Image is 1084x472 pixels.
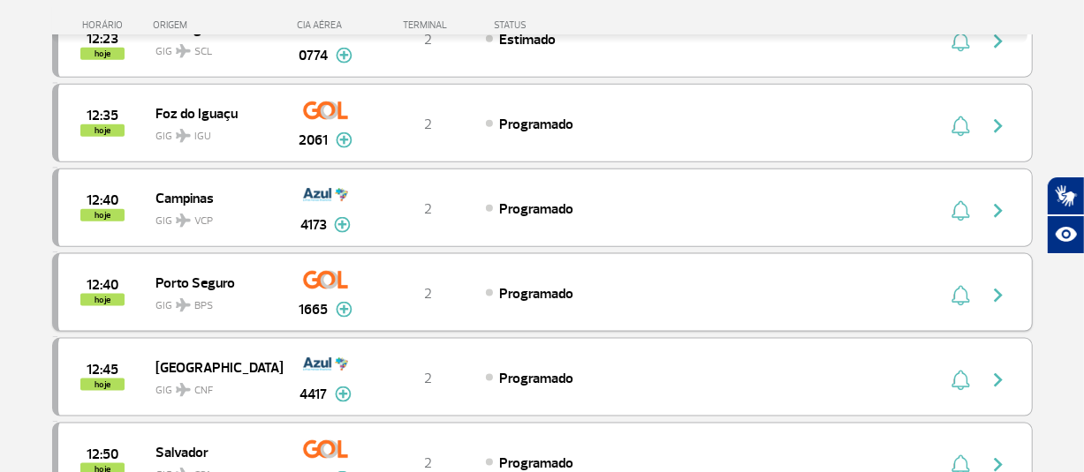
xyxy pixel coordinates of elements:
[299,130,329,151] span: 2061
[485,19,629,31] div: STATUS
[335,386,352,402] img: mais-info-painel-voo.svg
[499,31,556,49] span: Estimado
[370,19,485,31] div: TERMINAL
[153,19,282,31] div: ORIGEM
[424,116,432,133] span: 2
[155,204,269,229] span: GIG
[155,34,269,60] span: GIG
[1047,176,1084,254] div: Plugin de acessibilidade da Hand Talk.
[155,186,269,209] span: Campinas
[424,285,432,303] span: 2
[155,101,269,124] span: Foz do Iguaçu
[499,454,573,472] span: Programado
[194,129,211,145] span: IGU
[336,132,352,148] img: mais-info-painel-voo.svg
[80,378,125,391] span: hoje
[194,44,212,60] span: SCL
[87,33,118,45] span: 2025-09-26 12:23:00
[155,271,269,294] span: Porto Seguro
[336,48,352,64] img: mais-info-painel-voo.svg
[155,119,269,145] span: GIG
[80,294,125,306] span: hoje
[80,209,125,221] span: hoje
[988,285,1009,306] img: seta-direita-painel-voo.svg
[499,200,573,218] span: Programado
[87,448,118,461] span: 2025-09-26 12:50:00
[424,200,432,218] span: 2
[499,370,573,387] span: Programado
[988,370,1009,391] img: seta-direita-painel-voo.svg
[194,298,213,314] span: BPS
[951,200,970,221] img: sino-painel-voo.svg
[87,109,118,122] span: 2025-09-26 12:35:00
[300,384,328,405] span: 4417
[87,194,118,206] span: 2025-09-26 12:40:00
[155,440,269,463] span: Salvador
[80,48,125,60] span: hoje
[80,124,125,137] span: hoje
[176,44,191,58] img: destiny_airplane.svg
[1047,215,1084,254] button: Abrir recursos assistivos.
[176,298,191,312] img: destiny_airplane.svg
[424,454,432,472] span: 2
[194,383,213,399] span: CNF
[176,129,191,143] img: destiny_airplane.svg
[951,370,970,391] img: sino-painel-voo.svg
[300,214,327,236] span: 4173
[299,45,329,66] span: 0774
[87,279,118,291] span: 2025-09-26 12:40:00
[499,285,573,303] span: Programado
[57,19,154,31] div: HORÁRIO
[194,214,213,229] span: VCP
[176,383,191,397] img: destiny_airplane.svg
[155,288,269,314] span: GIG
[299,299,329,320] span: 1665
[424,31,432,49] span: 2
[336,302,352,318] img: mais-info-painel-voo.svg
[282,19,370,31] div: CIA AÉREA
[176,214,191,228] img: destiny_airplane.svg
[988,200,1009,221] img: seta-direita-painel-voo.svg
[988,116,1009,137] img: seta-direita-painel-voo.svg
[424,370,432,387] span: 2
[334,217,351,233] img: mais-info-painel-voo.svg
[87,363,118,376] span: 2025-09-26 12:45:00
[155,373,269,399] span: GIG
[155,356,269,378] span: [GEOGRAPHIC_DATA]
[499,116,573,133] span: Programado
[951,116,970,137] img: sino-painel-voo.svg
[1047,176,1084,215] button: Abrir tradutor de língua de sinais.
[951,285,970,306] img: sino-painel-voo.svg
